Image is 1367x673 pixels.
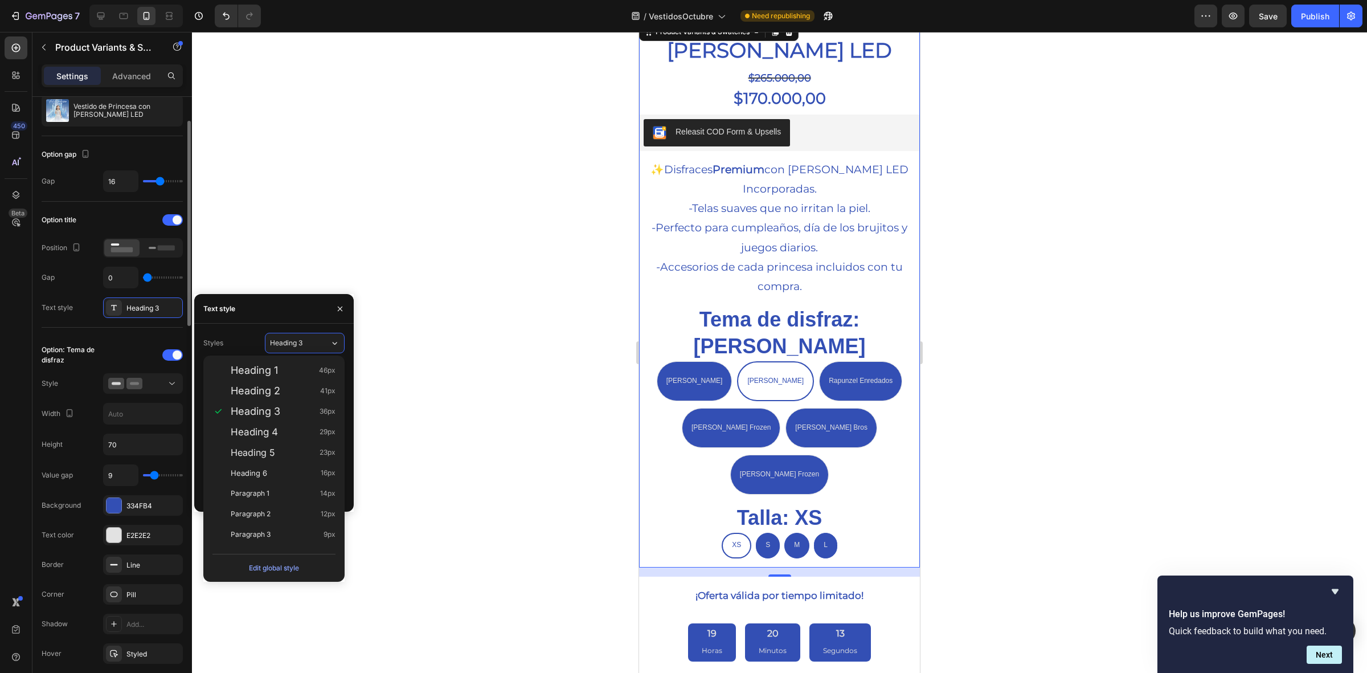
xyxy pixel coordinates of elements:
button: 7 [5,5,85,27]
iframe: Design area [639,32,920,673]
div: Add... [126,619,180,630]
div: Position [42,240,83,256]
span: / [644,10,646,22]
div: Corner [42,589,64,599]
span: 14px [320,488,335,499]
input: Auto [104,465,138,486]
span: Heading 6 [231,467,267,479]
button: Next question [1307,646,1342,664]
span: 36px [320,406,335,417]
input: Auto [104,267,138,288]
div: Heading 3 [126,303,180,313]
div: Height [42,439,63,450]
div: Gap [42,176,55,186]
div: Option gap [42,147,92,162]
button: Heading 3 [265,333,345,353]
span: Heading 5 [231,447,275,458]
p: Horas [63,613,83,625]
div: Text style [203,304,235,314]
span: 12px [321,508,335,520]
div: Undo/Redo [215,5,261,27]
span: VestidosOctubre [649,10,713,22]
p: Advanced [112,70,151,82]
div: E2E2E2 [126,531,180,541]
span: Heading 3 [231,406,280,417]
button: Save [1249,5,1287,27]
div: 450 [11,121,27,130]
p: Segundos [184,613,218,625]
div: Width [42,406,76,422]
span: 23px [320,447,335,458]
p: Minutos [120,613,148,625]
div: Edit global style [249,561,299,575]
h2: Help us improve GemPages! [1169,607,1342,621]
button: Edit global style [212,559,335,577]
div: Border [42,560,64,570]
p: ¡Oferta válida por tiempo limitado! [1,555,280,573]
div: 13 [184,596,218,608]
div: Value gap [42,470,73,480]
span: Heading 2 [231,385,280,397]
p: Vestido de Princesa con [PERSON_NAME] LED [73,103,178,119]
span: Need republishing [752,11,810,21]
span: 29px [320,426,335,438]
span: Paragraph 3 [231,529,271,540]
input: Auto [104,434,182,455]
p: Settings [56,70,88,82]
span: 9px [324,529,335,540]
div: Option title [42,215,76,225]
input: Auto [104,403,182,424]
div: Text color [42,530,74,540]
p: Product Variants & Swatches [55,40,152,54]
span: Paragraph 1 [231,488,269,499]
div: Help us improve GemPages! [1169,585,1342,664]
div: Styled [126,649,180,659]
img: product feature img [46,99,69,122]
div: Background [42,500,81,511]
span: Heading 1 [231,365,278,376]
div: Gap [42,272,55,283]
div: Pill [126,590,180,600]
p: Quick feedback to build what you need. [1169,626,1342,637]
div: Style [42,378,58,389]
span: 41px [320,385,335,397]
span: Save [1259,11,1278,21]
div: 19 [63,596,83,608]
div: Line [126,560,180,570]
button: Hide survey [1328,585,1342,598]
input: Auto [104,171,138,191]
span: 46px [319,365,335,376]
span: 16px [321,467,335,479]
div: Styles [203,338,223,348]
div: Publish [1301,10,1329,22]
div: Hover [42,648,62,659]
div: Shadow [42,619,68,629]
div: 20 [120,596,148,608]
div: Option: Tema de disfraz [42,345,101,365]
div: 334FB4 [126,501,180,511]
p: 7 [75,9,80,23]
div: Beta [9,209,27,218]
div: Text style [42,303,73,313]
button: Publish [1291,5,1339,27]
